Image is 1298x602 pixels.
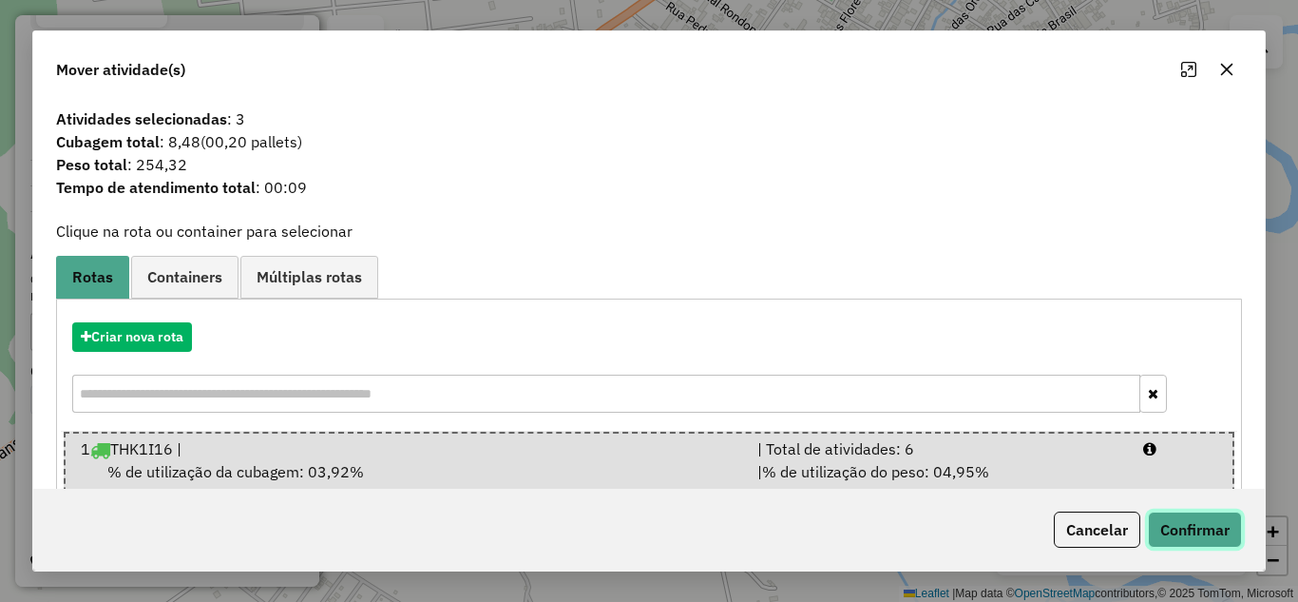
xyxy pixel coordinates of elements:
[1143,441,1156,456] i: Porcentagens após mover as atividades: Cubagem: 6,04% Peso: 7,94%
[200,132,302,151] span: (00,20 pallets)
[762,462,989,481] span: % de utilização do peso: 04,95%
[72,269,113,284] span: Rotas
[56,220,353,243] label: Clique na rota ou container para selecionar
[56,58,185,81] span: Mover atividade(s)
[1174,54,1204,85] button: Maximize
[746,460,1133,506] div: | | Peso disponível: 8.079,21
[56,178,256,197] strong: Tempo de atendimento total
[56,109,227,128] strong: Atividades selecionadas
[1148,512,1242,548] button: Confirmar
[257,269,362,284] span: Múltiplas rotas
[45,107,1253,130] span: : 3
[746,437,1133,460] div: | Total de atividades: 6
[69,437,745,460] div: 1 THK1I16 |
[45,130,1253,153] span: : 8,48
[45,153,1253,176] span: : 254,32
[45,176,1253,199] span: : 00:09
[56,132,160,151] strong: Cubagem total
[69,460,745,506] div: Cubagem disponível: 384,33
[147,269,222,284] span: Containers
[72,322,192,352] button: Criar nova rota
[1054,512,1140,548] button: Cancelar
[56,155,127,174] strong: Peso total
[107,462,364,481] span: % de utilização da cubagem: 03,92%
